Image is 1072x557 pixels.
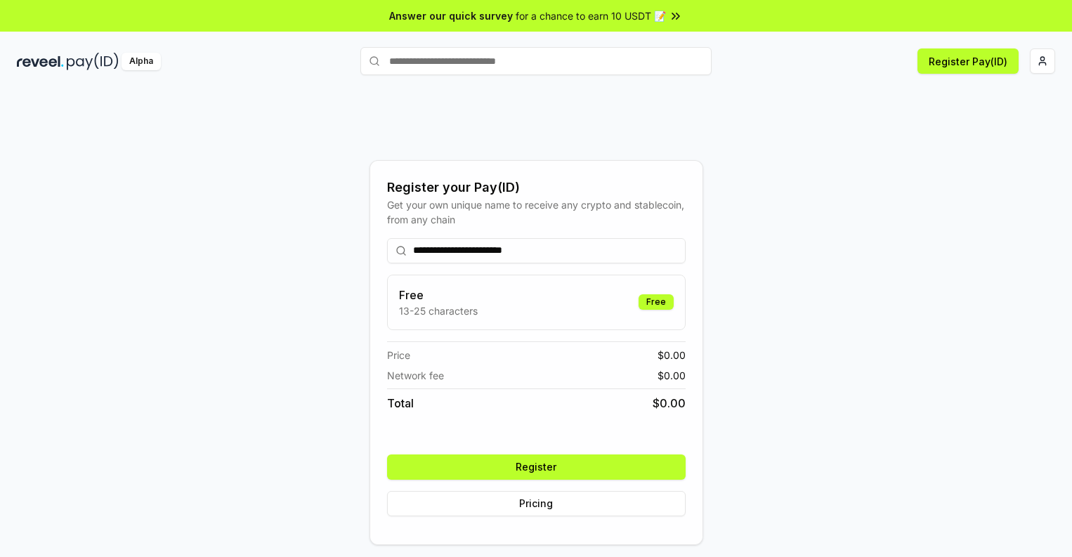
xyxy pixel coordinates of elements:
[389,8,513,23] span: Answer our quick survey
[399,287,478,303] h3: Free
[917,48,1019,74] button: Register Pay(ID)
[653,395,686,412] span: $ 0.00
[399,303,478,318] p: 13-25 characters
[67,53,119,70] img: pay_id
[17,53,64,70] img: reveel_dark
[658,368,686,383] span: $ 0.00
[387,454,686,480] button: Register
[387,348,410,362] span: Price
[387,395,414,412] span: Total
[387,197,686,227] div: Get your own unique name to receive any crypto and stablecoin, from any chain
[516,8,666,23] span: for a chance to earn 10 USDT 📝
[639,294,674,310] div: Free
[658,348,686,362] span: $ 0.00
[387,368,444,383] span: Network fee
[387,178,686,197] div: Register your Pay(ID)
[387,491,686,516] button: Pricing
[122,53,161,70] div: Alpha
